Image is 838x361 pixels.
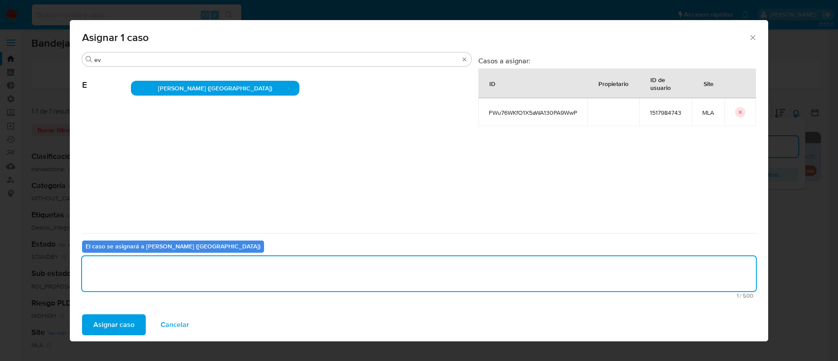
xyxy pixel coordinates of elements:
[94,56,459,64] input: Buscar analista
[161,315,189,334] span: Cancelar
[86,56,93,63] button: Buscar
[588,73,639,94] div: Propietario
[149,314,200,335] button: Cancelar
[93,315,134,334] span: Asignar caso
[489,109,577,117] span: FWu76WKfO1X5aWA130PA9WwP
[640,69,691,98] div: ID de usuario
[82,314,146,335] button: Asignar caso
[131,81,299,96] div: [PERSON_NAME] ([GEOGRAPHIC_DATA])
[82,67,131,90] span: E
[749,33,756,41] button: Cerrar ventana
[702,109,714,117] span: MLA
[82,32,749,43] span: Asignar 1 caso
[479,73,506,94] div: ID
[735,107,745,117] button: icon-button
[70,20,768,341] div: assign-modal
[158,84,272,93] span: [PERSON_NAME] ([GEOGRAPHIC_DATA])
[461,56,468,63] button: Borrar
[85,293,753,299] span: Máximo 500 caracteres
[693,73,724,94] div: Site
[650,109,681,117] span: 1517984743
[478,56,756,65] h3: Casos a asignar:
[86,242,261,251] b: El caso se asignará a [PERSON_NAME] ([GEOGRAPHIC_DATA])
